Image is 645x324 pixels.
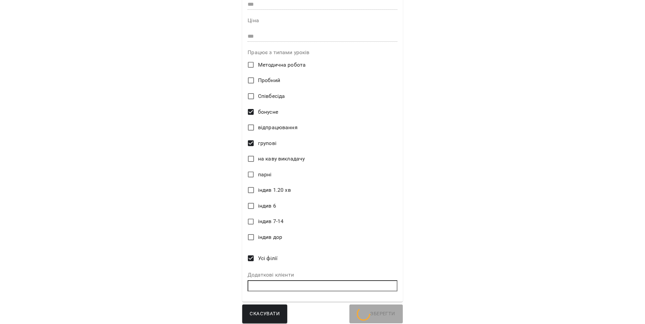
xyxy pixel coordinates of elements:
span: на каву викладачу [258,155,305,163]
button: Скасувати [242,304,287,323]
span: Пробний [258,76,280,84]
label: Ціна [248,18,397,23]
span: групові [258,139,276,147]
span: бонусне [258,108,278,116]
label: Працює з типами уроків [248,50,397,55]
span: індив 6 [258,202,276,210]
span: індив дор [258,233,282,241]
span: Скасувати [250,310,280,318]
span: Усі філії [258,254,277,262]
span: індив 1.20 хв [258,186,291,194]
span: Методична робота [258,61,306,69]
span: відпрацювання [258,123,298,132]
label: Додаткові клієнти [248,272,397,278]
span: парні [258,171,272,179]
span: індив 7-14 [258,217,284,225]
span: Співбесіда [258,92,285,100]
